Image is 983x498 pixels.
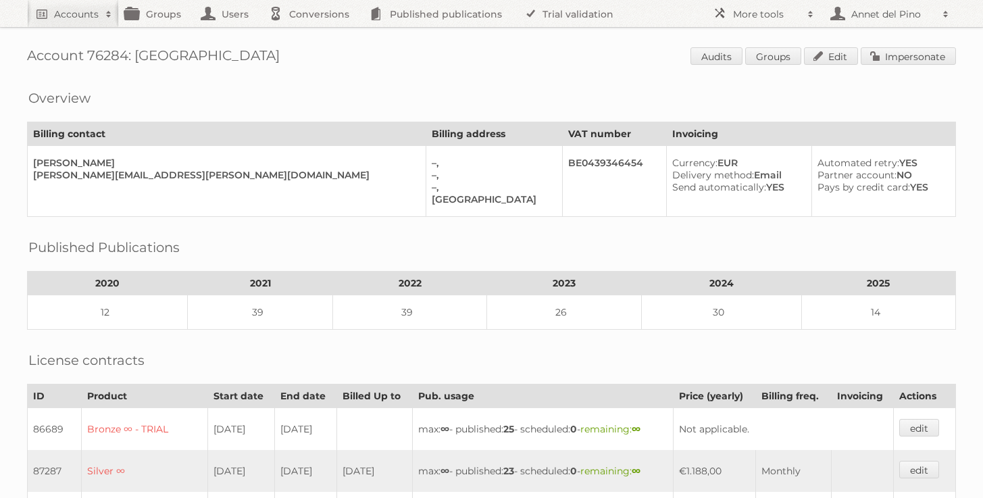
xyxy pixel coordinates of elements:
div: –, [432,157,552,169]
h2: More tools [733,7,801,21]
div: YES [817,157,944,169]
th: 2024 [641,272,801,295]
span: remaining: [580,465,640,477]
h2: Accounts [54,7,99,21]
strong: 23 [503,465,514,477]
td: 39 [188,295,333,330]
td: [DATE] [208,450,275,492]
td: 26 [487,295,641,330]
th: Actions [894,384,956,408]
th: Billing contact [28,122,426,146]
td: [DATE] [275,450,337,492]
td: max: - published: - scheduled: - [413,450,674,492]
th: Billing freq. [756,384,831,408]
th: Price (yearly) [674,384,756,408]
th: Start date [208,384,275,408]
th: ID [28,384,82,408]
td: [DATE] [275,408,337,451]
div: [PERSON_NAME][EMAIL_ADDRESS][PERSON_NAME][DOMAIN_NAME] [33,169,415,181]
th: 2020 [28,272,188,295]
th: 2021 [188,272,333,295]
td: 30 [641,295,801,330]
td: 12 [28,295,188,330]
td: 86689 [28,408,82,451]
div: [GEOGRAPHIC_DATA] [432,193,552,205]
span: Pays by credit card: [817,181,910,193]
div: [PERSON_NAME] [33,157,415,169]
h2: Annet del Pino [848,7,936,21]
th: 2022 [333,272,487,295]
a: edit [899,419,939,437]
span: remaining: [580,423,640,435]
span: Partner account: [817,169,897,181]
h2: Published Publications [28,237,180,257]
a: Edit [804,47,858,65]
span: Delivery method: [672,169,754,181]
span: Currency: [672,157,717,169]
td: max: - published: - scheduled: - [413,408,674,451]
td: Silver ∞ [81,450,208,492]
strong: ∞ [440,465,449,477]
a: Audits [690,47,742,65]
th: VAT number [563,122,666,146]
div: YES [672,181,801,193]
th: 2025 [801,272,955,295]
strong: 0 [570,465,577,477]
td: Monthly [756,450,831,492]
td: 39 [333,295,487,330]
a: Impersonate [861,47,956,65]
div: Email [672,169,801,181]
th: End date [275,384,337,408]
th: Invoicing [831,384,894,408]
strong: ∞ [440,423,449,435]
th: Invoicing [666,122,955,146]
div: NO [817,169,944,181]
div: YES [817,181,944,193]
th: Billing address [426,122,563,146]
td: 14 [801,295,955,330]
h1: Account 76284: [GEOGRAPHIC_DATA] [27,47,956,68]
th: Product [81,384,208,408]
td: Bronze ∞ - TRIAL [81,408,208,451]
div: EUR [672,157,801,169]
strong: 0 [570,423,577,435]
span: Send automatically: [672,181,766,193]
span: Automated retry: [817,157,899,169]
td: Not applicable. [674,408,894,451]
td: BE0439346454 [563,146,666,217]
h2: Overview [28,88,91,108]
a: edit [899,461,939,478]
strong: ∞ [632,423,640,435]
div: –, [432,181,552,193]
th: Pub. usage [413,384,674,408]
strong: ∞ [632,465,640,477]
strong: 25 [503,423,514,435]
th: Billed Up to [336,384,412,408]
h2: License contracts [28,350,145,370]
a: Groups [745,47,801,65]
td: [DATE] [208,408,275,451]
div: –, [432,169,552,181]
td: [DATE] [336,450,412,492]
td: 87287 [28,450,82,492]
td: €1.188,00 [674,450,756,492]
th: 2023 [487,272,641,295]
